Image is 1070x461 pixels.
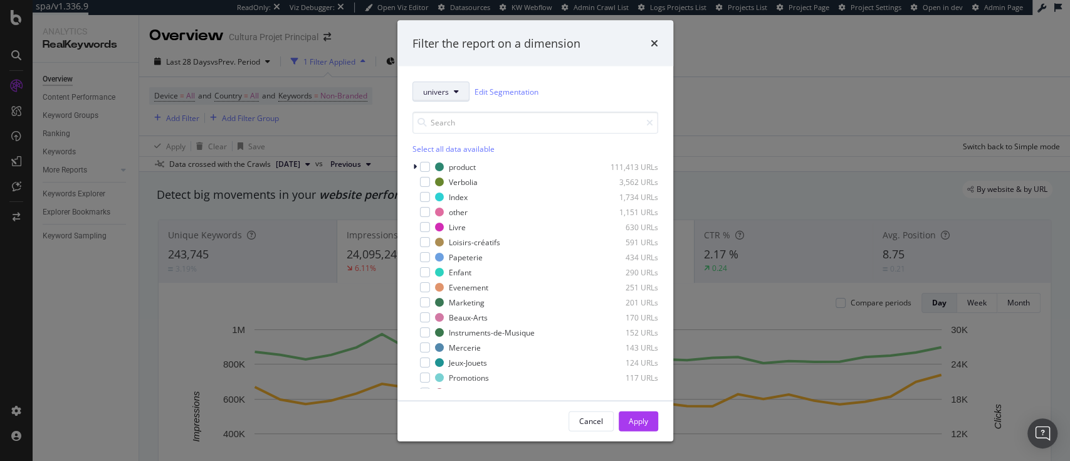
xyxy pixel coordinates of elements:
div: Filter the report on a dimension [412,35,580,51]
div: Instruments-de-Musique [449,327,535,337]
div: Index [449,191,468,202]
div: Apprentissage [449,387,500,398]
div: other [449,206,468,217]
button: Cancel [569,411,614,431]
div: 114 URLs [597,387,658,398]
div: Jeux-Jouets [449,357,487,368]
div: 170 URLs [597,312,658,322]
input: Search [412,112,658,134]
div: 290 URLs [597,267,658,277]
div: Marketing [449,297,485,307]
div: Beaux-Arts [449,312,488,322]
div: times [651,35,658,51]
div: 152 URLs [597,327,658,337]
div: 117 URLs [597,372,658,383]
button: univers [412,82,469,102]
div: Papeterie [449,252,483,262]
div: Livre [449,221,466,232]
div: 1,734 URLs [597,191,658,202]
div: product [449,161,476,172]
div: modal [397,20,673,441]
div: Mercerie [449,342,481,352]
div: Cancel [579,415,603,426]
span: univers [423,86,449,97]
div: 3,562 URLs [597,176,658,187]
div: 591 URLs [597,236,658,247]
div: 124 URLs [597,357,658,368]
div: 251 URLs [597,282,658,292]
div: Select all data available [412,144,658,154]
div: Verbolia [449,176,478,187]
div: Evenement [449,282,488,292]
div: 630 URLs [597,221,658,232]
div: Apply [629,415,648,426]
div: Promotions [449,372,489,383]
div: Open Intercom Messenger [1027,418,1057,448]
div: 201 URLs [597,297,658,307]
div: 143 URLs [597,342,658,352]
div: 434 URLs [597,252,658,262]
div: 1,151 URLs [597,206,658,217]
button: Apply [619,411,658,431]
div: Loisirs-créatifs [449,236,500,247]
div: 111,413 URLs [597,161,658,172]
a: Edit Segmentation [475,85,538,98]
div: Enfant [449,267,471,277]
